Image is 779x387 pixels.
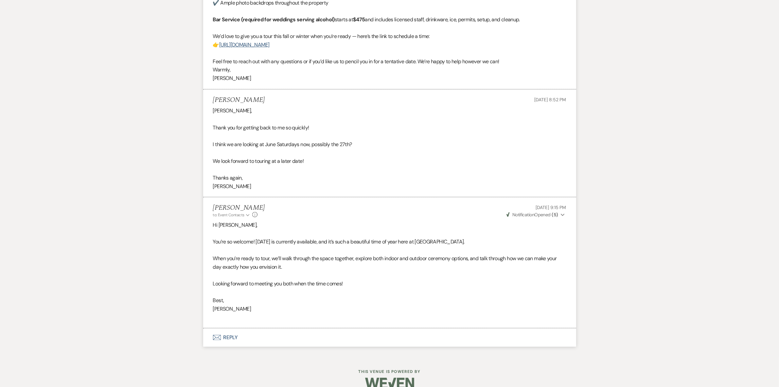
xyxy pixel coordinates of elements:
[353,16,365,23] strong: $475
[213,296,566,305] p: Best,
[219,41,269,48] a: [URL][DOMAIN_NAME]
[213,305,566,313] p: [PERSON_NAME]
[536,204,566,210] span: [DATE] 9:15 PM
[213,15,566,24] p: starts at and includes licensed staff, drinkware, ice, permits, setup, and cleanup.
[213,57,566,66] p: Feel free to reach out with any questions or if you’d like us to pencil you in for a tentative da...
[213,32,566,41] p: We’d love to give you a tour this fall or winter when you’re ready — here’s the link to schedule ...
[552,212,558,218] strong: ( 5 )
[213,221,566,229] p: Hi [PERSON_NAME],
[534,97,566,103] span: [DATE] 8:52 PM
[213,41,566,49] p: 👉
[213,66,566,74] p: Warmly,
[213,212,251,218] button: to: Event Contacts
[213,280,566,288] p: Looking forward to meeting you both when the time comes!
[213,254,566,271] p: When you’re ready to tour, we’ll walk through the space together, explore both indoor and outdoor...
[213,212,244,218] span: to: Event Contacts
[213,204,265,212] h5: [PERSON_NAME]
[213,238,566,246] p: You’re so welcome! [DATE] is currently available, and it’s such a beautiful time of year here at ...
[213,16,335,23] strong: Bar Service (required for weddings serving alcohol)
[213,106,566,190] div: [PERSON_NAME], Thank you for getting back to me so quickly! I think we are looking at June Saturd...
[213,74,566,83] p: [PERSON_NAME]
[512,212,534,218] span: Notification
[505,211,566,218] button: NotificationOpened (5)
[203,328,576,347] button: Reply
[506,212,558,218] span: Opened
[213,96,265,104] h5: [PERSON_NAME]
